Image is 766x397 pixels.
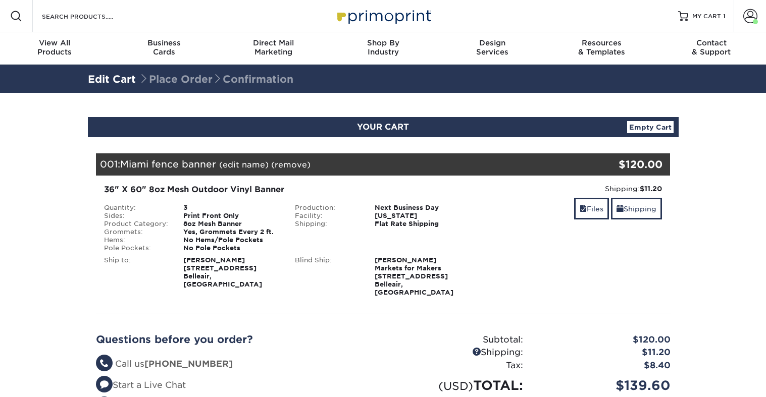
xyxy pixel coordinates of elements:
div: Product Category: [96,220,176,228]
span: Place Order Confirmation [139,73,293,85]
a: Contact& Support [656,32,766,65]
a: Files [574,198,609,219]
a: Shipping [611,198,662,219]
span: shipping [617,205,624,213]
span: Resources [547,38,657,47]
a: (remove) [271,160,311,169]
div: Production: [287,204,367,212]
strong: $11.20 [640,185,662,193]
span: 1 [723,13,726,20]
strong: [PERSON_NAME] [STREET_ADDRESS] Belleair, [GEOGRAPHIC_DATA] [183,256,262,288]
strong: [PERSON_NAME] Markets for Makers [STREET_ADDRESS] Belleair, [GEOGRAPHIC_DATA] [375,256,453,296]
div: No Pole Pockets [176,244,287,252]
a: Start a Live Chat [96,380,186,390]
div: Next Business Day [367,204,479,212]
div: $120.00 [531,333,678,347]
div: Facility: [287,212,367,220]
div: Flat Rate Shipping [367,220,479,228]
div: $8.40 [531,359,678,372]
div: Industry [328,38,438,56]
div: $120.00 [575,157,663,172]
div: No Hems/Pole Pockets [176,236,287,244]
strong: [PHONE_NUMBER] [144,359,233,369]
span: Contact [656,38,766,47]
a: (edit name) [219,160,269,169]
div: Tax: [383,359,531,372]
span: Business [110,38,219,47]
span: Direct Mail [219,38,328,47]
span: YOUR CART [357,122,409,132]
span: files [580,205,587,213]
span: Design [438,38,547,47]
div: & Templates [547,38,657,56]
div: Cards [110,38,219,56]
div: Yes, Grommets Every 2 ft. [176,228,287,236]
a: Resources& Templates [547,32,657,65]
a: Empty Cart [627,121,674,133]
div: Print Front Only [176,212,287,220]
div: [US_STATE] [367,212,479,220]
div: 3 [176,204,287,212]
div: Subtotal: [383,333,531,347]
div: Hems: [96,236,176,244]
div: Marketing [219,38,328,56]
div: Services [438,38,547,56]
div: Pole Pockets: [96,244,176,252]
li: Call us [96,358,376,371]
div: 8oz Mesh Banner [176,220,287,228]
span: MY CART [692,12,721,21]
div: Quantity: [96,204,176,212]
div: Ship to: [96,256,176,289]
div: 36" X 60" 8oz Mesh Outdoor Vinyl Banner [104,184,471,196]
div: $139.60 [531,376,678,395]
a: BusinessCards [110,32,219,65]
div: Blind Ship: [287,256,367,297]
small: (USD) [438,379,473,392]
a: Shop ByIndustry [328,32,438,65]
div: 001: [96,153,575,176]
div: Shipping: [287,220,367,228]
img: Primoprint [333,5,434,27]
div: Grommets: [96,228,176,236]
h2: Questions before you order? [96,333,376,346]
input: SEARCH PRODUCTS..... [41,10,139,22]
a: Direct MailMarketing [219,32,328,65]
div: Shipping: [383,346,531,359]
div: TOTAL: [383,376,531,395]
div: & Support [656,38,766,56]
a: DesignServices [438,32,547,65]
a: Edit Cart [88,73,136,85]
span: Shop By [328,38,438,47]
div: Shipping: [486,184,662,194]
span: Miami fence banner [120,158,216,169]
div: Sides: [96,212,176,220]
div: $11.20 [531,346,678,359]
